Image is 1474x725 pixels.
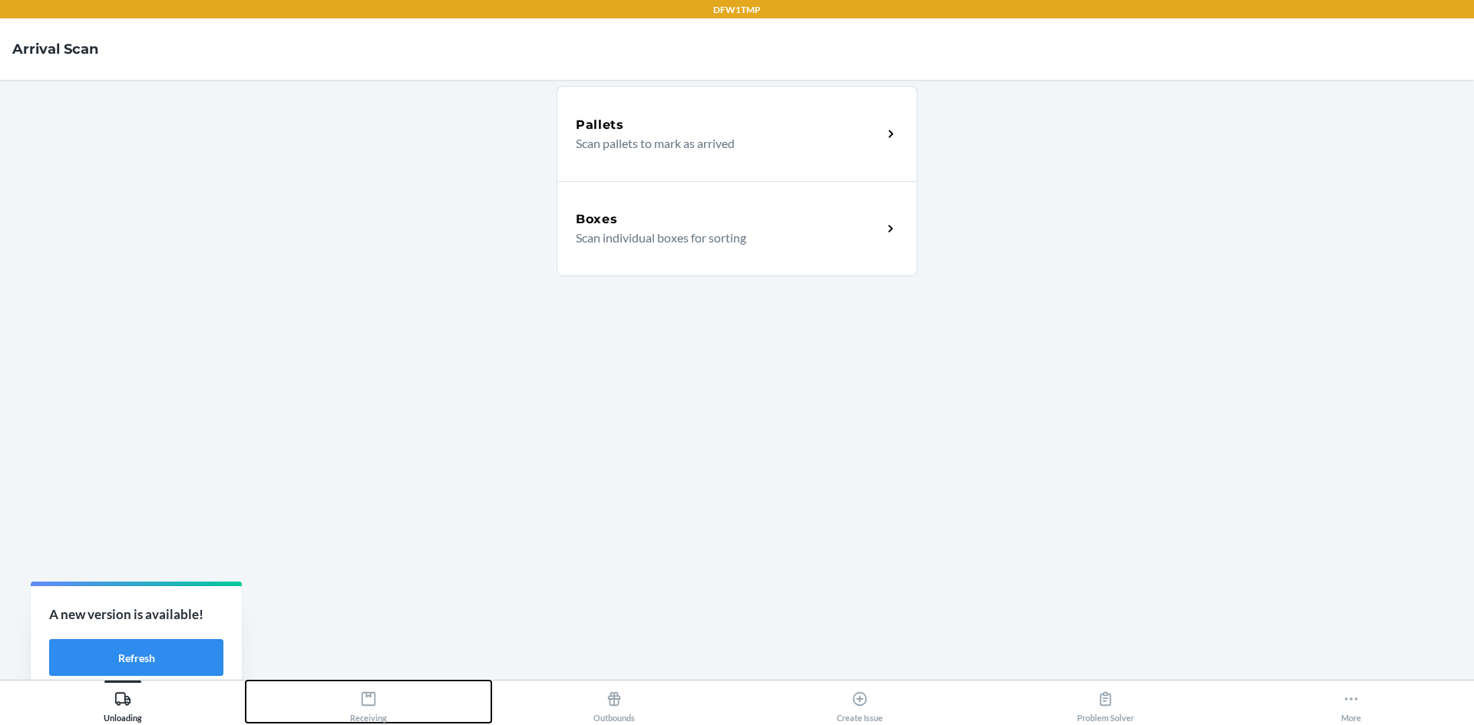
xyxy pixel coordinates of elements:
[593,684,635,723] div: Outbounds
[557,181,917,276] a: BoxesScan individual boxes for sorting
[246,681,491,723] button: Receiving
[576,210,618,229] h5: Boxes
[837,684,883,723] div: Create Issue
[983,681,1228,723] button: Problem Solver
[713,3,761,17] p: DFW1TMP
[737,681,983,723] button: Create Issue
[104,684,142,723] div: Unloading
[49,639,223,676] button: Refresh
[576,229,870,247] p: Scan individual boxes for sorting
[1077,684,1134,723] div: Problem Solver
[1341,684,1361,723] div: More
[576,134,870,153] p: Scan pallets to mark as arrived
[49,605,223,624] p: A new version is available!
[576,116,624,134] h5: Pallets
[1228,681,1474,723] button: More
[557,86,917,181] a: PalletsScan pallets to mark as arrived
[350,684,387,723] div: Receiving
[491,681,737,723] button: Outbounds
[12,39,98,59] h4: Arrival Scan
